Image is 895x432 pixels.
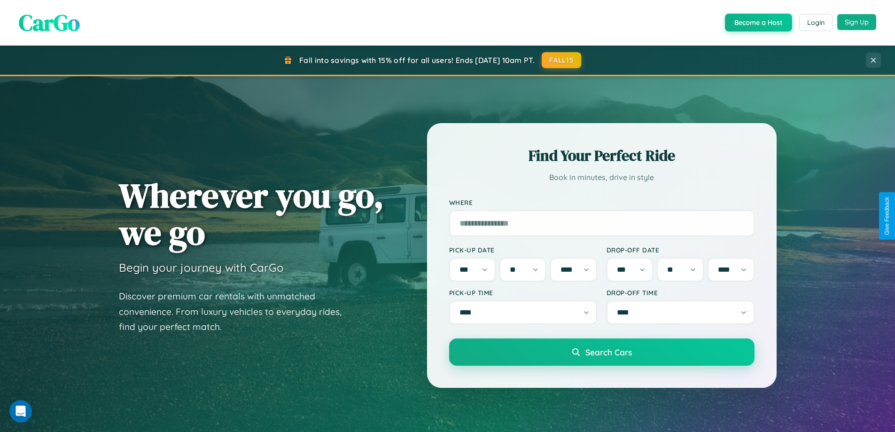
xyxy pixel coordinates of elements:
button: Login [799,14,833,31]
label: Drop-off Time [607,289,755,297]
label: Pick-up Time [449,289,597,297]
button: Become a Host [725,14,792,31]
label: Where [449,198,755,206]
span: Search Cars [585,347,632,357]
button: Sign Up [837,14,876,30]
h1: Wherever you go, we go [119,177,384,251]
button: Search Cars [449,338,755,366]
span: Fall into savings with 15% off for all users! Ends [DATE] 10am PT. [299,55,535,65]
p: Book in minutes, drive in style [449,171,755,184]
button: FALL15 [542,52,581,68]
label: Pick-up Date [449,246,597,254]
span: CarGo [19,7,80,38]
h3: Begin your journey with CarGo [119,260,284,275]
div: Give Feedback [884,197,890,235]
iframe: Intercom live chat [9,400,32,423]
p: Discover premium car rentals with unmatched convenience. From luxury vehicles to everyday rides, ... [119,289,354,335]
label: Drop-off Date [607,246,755,254]
h2: Find Your Perfect Ride [449,145,755,166]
